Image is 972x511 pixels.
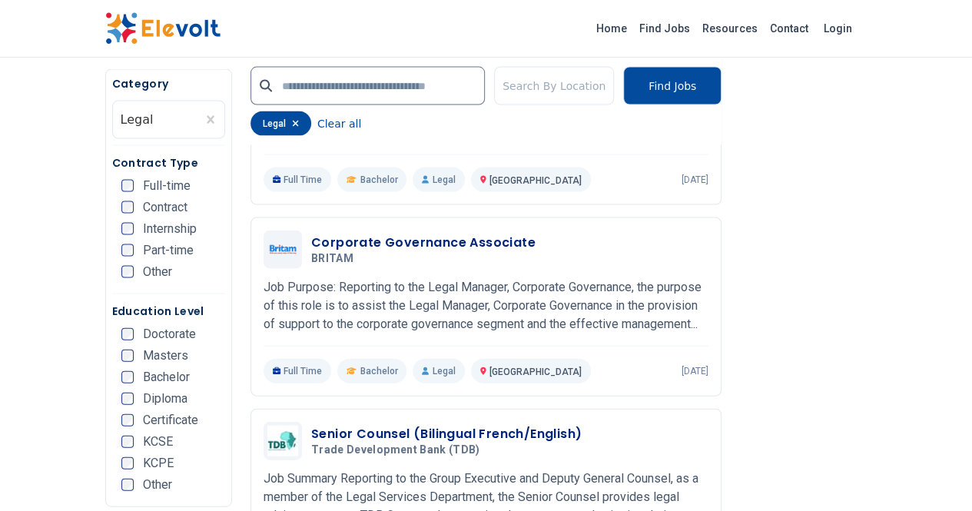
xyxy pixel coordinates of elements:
p: [DATE] [682,365,708,377]
a: Find Jobs [633,16,696,41]
span: Part-time [143,244,194,257]
span: BRITAM [311,252,353,266]
a: Login [814,13,861,44]
input: Contract [121,201,134,214]
img: Elevolt [105,12,221,45]
h5: Education Level [112,304,225,319]
input: Part-time [121,244,134,257]
div: legal [250,111,311,136]
span: KCSE [143,436,173,448]
input: Diploma [121,393,134,405]
h5: Contract Type [112,155,225,171]
span: [GEOGRAPHIC_DATA] [489,175,582,186]
h3: Corporate Governance Associate [311,234,536,252]
span: Trade Development Bank (TDB) [311,443,480,457]
p: Legal [413,168,464,192]
span: Diploma [143,393,187,405]
input: KCSE [121,436,134,448]
span: Contract [143,201,187,214]
span: KCPE [143,457,174,470]
span: Bachelor [360,365,397,377]
input: Certificate [121,414,134,426]
p: Legal [413,359,464,383]
img: BRITAM [267,245,298,255]
input: Full-time [121,180,134,192]
span: Bachelor [360,174,397,186]
span: Doctorate [143,328,196,340]
a: Contact [764,16,814,41]
p: [DATE] [682,174,708,186]
span: [GEOGRAPHIC_DATA] [489,367,582,377]
span: Bachelor [143,371,190,383]
button: Find Jobs [623,67,722,105]
input: Other [121,266,134,278]
button: Clear all [317,111,361,136]
input: KCPE [121,457,134,470]
p: Full Time [264,359,332,383]
input: Bachelor [121,371,134,383]
p: Job Purpose: Reporting to the Legal Manager, Corporate Governance, the purpose of this role is to... [264,278,708,333]
iframe: Chat Widget [895,437,972,511]
input: Masters [121,350,134,362]
span: Certificate [143,414,198,426]
span: Masters [143,350,188,362]
p: Full Time [264,168,332,192]
h3: Senior Counsel (Bilingual French/English) [311,425,582,443]
span: Internship [143,223,197,235]
h5: Category [112,76,225,91]
a: BRITAMCorporate Governance AssociateBRITAMJob Purpose: Reporting to the Legal Manager, Corporate ... [264,231,708,383]
input: Internship [121,223,134,235]
a: Resources [696,16,764,41]
a: Home [590,16,633,41]
input: Doctorate [121,328,134,340]
img: Trade Development Bank (TDB) [267,426,298,456]
input: Other [121,479,134,491]
span: Full-time [143,180,191,192]
span: Other [143,266,172,278]
span: Other [143,479,172,491]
